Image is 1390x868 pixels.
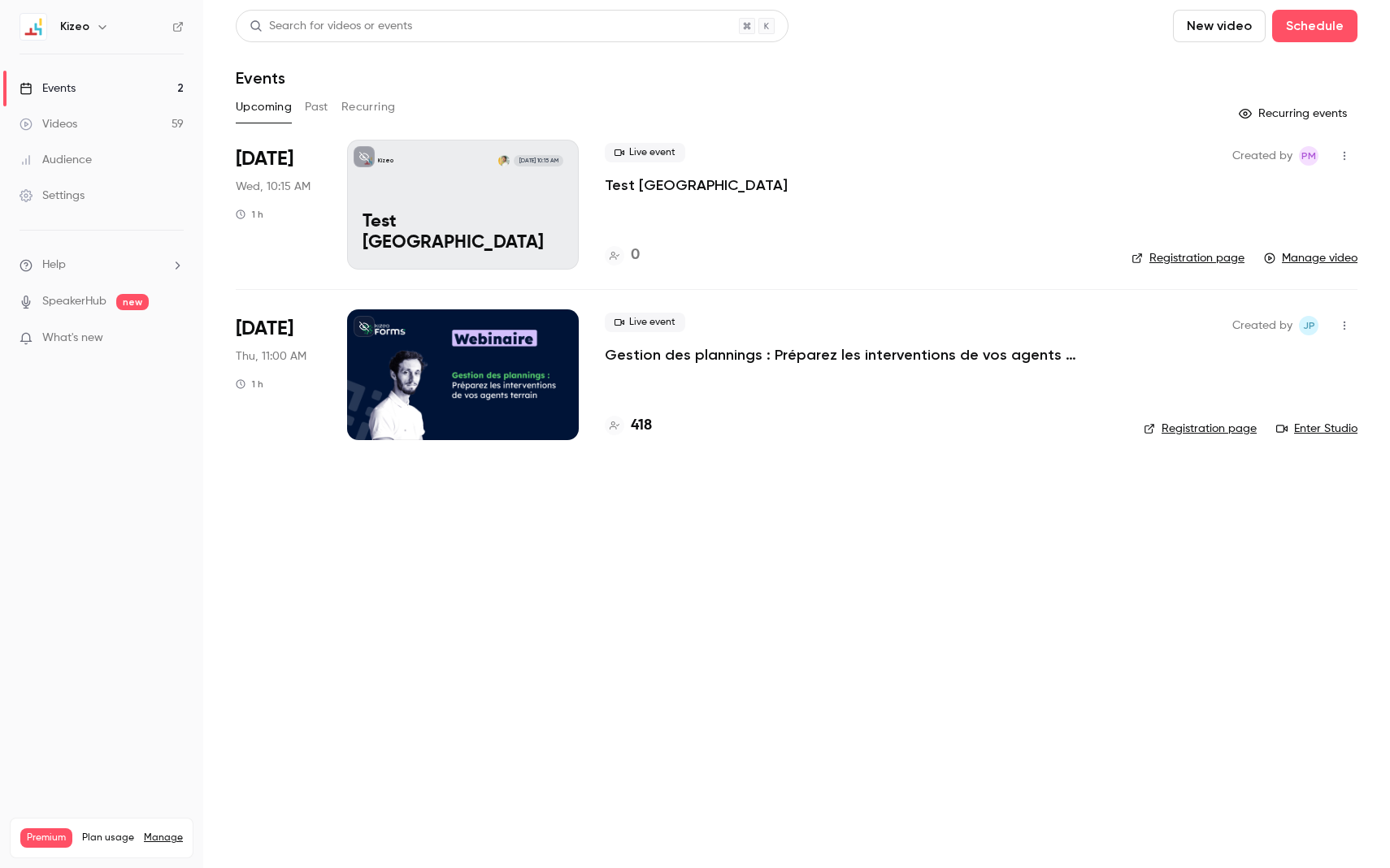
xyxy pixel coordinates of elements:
a: Gestion des plannings : Préparez les interventions de vos agents terrain [605,345,1092,365]
a: 418 [605,415,652,437]
a: SpeakerHub [42,293,106,310]
div: Audience [20,152,92,168]
span: Help [42,257,66,274]
span: [DATE] 10:15 AM [514,155,563,166]
p: Test [GEOGRAPHIC_DATA] [363,212,563,254]
img: Kizeo [20,14,46,40]
span: What's new [42,330,103,347]
a: Registration page [1132,250,1244,266]
div: Oct 15 Wed, 10:15 AM (Europe/Paris) [236,140,321,270]
a: 0 [605,244,640,266]
div: Events [20,80,76,97]
div: Settings [20,188,85,204]
button: Recurring [341,94,396,120]
div: 1 h [236,378,263,391]
h1: Events [236,68,285,88]
span: Thu, 11:00 AM [236,348,306,365]
a: Test [GEOGRAPHIC_DATA] [605,175,788,195]
span: Jessé Paffrath Andreatta [1299,316,1318,335]
button: Past [305,94,328,120]
button: Upcoming [236,94,292,120]
div: Oct 16 Thu, 11:00 AM (Europe/Paris) [236,309,321,439]
a: Test MilanKizeoMilan Poyaud[DATE] 10:15 AMTest [GEOGRAPHIC_DATA] [347,140,579,270]
h6: Kizeo [60,19,89,35]
button: New video [1173,10,1266,42]
a: Registration page [1144,421,1257,437]
span: JP [1303,316,1315,335]
span: PM [1301,146,1316,166]
iframe: Noticeable Trigger [164,331,184,346]
h4: 418 [631,415,652,437]
span: new [116,294,149,310]
div: Search for videos or events [250,18,412,35]
li: help-dropdown-opener [20,257,184,274]
p: Kizeo [378,157,393,165]
button: Schedule [1272,10,1357,42]
span: Plan usage [82,831,134,844]
img: Milan Poyaud [498,155,510,166]
div: Videos [20,116,77,132]
a: Enter Studio [1276,421,1357,437]
span: Live event [605,313,685,332]
a: Manage video [1264,250,1357,266]
span: Wed, 10:15 AM [236,179,311,195]
span: Live event [605,143,685,162]
button: Recurring events [1231,101,1357,127]
span: [DATE] [236,146,293,172]
span: Created by [1232,316,1292,335]
div: 1 h [236,208,263,221]
a: Manage [144,831,183,844]
span: Priscilla Maio [1299,146,1318,166]
h4: 0 [631,244,640,266]
span: [DATE] [236,316,293,342]
span: Created by [1232,146,1292,166]
span: Premium [20,828,72,848]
